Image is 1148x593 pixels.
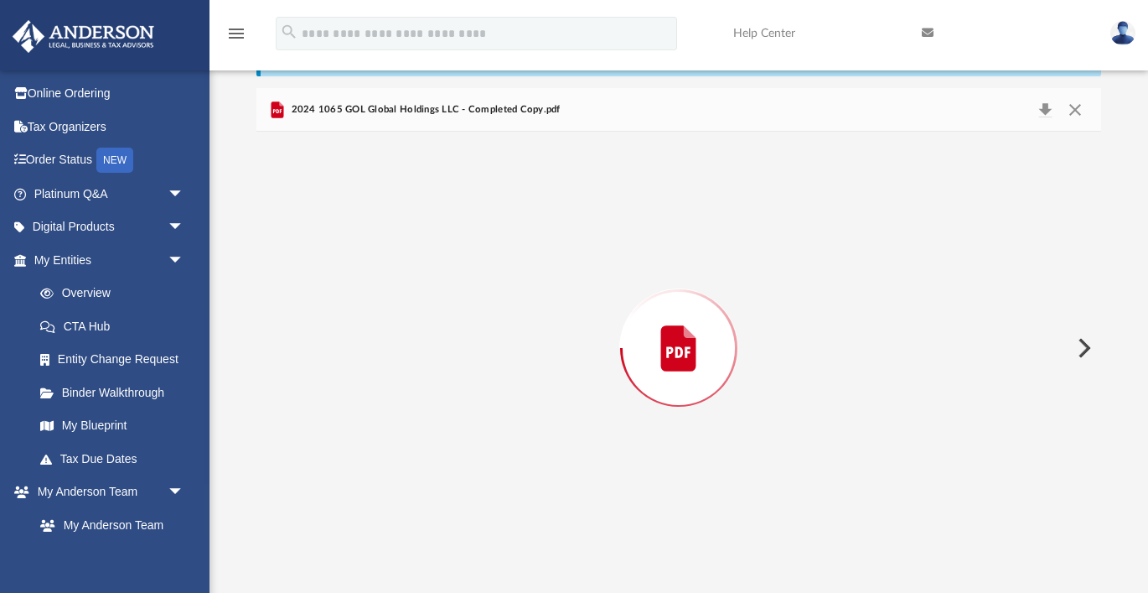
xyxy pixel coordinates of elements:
[168,211,201,245] span: arrow_drop_down
[168,476,201,510] span: arrow_drop_down
[1110,21,1135,45] img: User Pic
[23,277,209,310] a: Overview
[12,243,209,277] a: My Entitiesarrow_drop_down
[256,88,1101,565] div: Preview
[23,508,193,542] a: My Anderson Team
[12,211,209,244] a: Digital Productsarrow_drop_down
[23,343,209,377] a: Entity Change Request
[168,243,201,278] span: arrow_drop_down
[23,409,201,443] a: My Blueprint
[23,310,209,343] a: CTA Hub
[23,376,209,409] a: Binder Walkthrough
[96,148,133,173] div: NEW
[226,32,246,44] a: menu
[12,143,209,178] a: Order StatusNEW
[12,177,209,211] a: Platinum Q&Aarrow_drop_down
[1030,98,1060,122] button: Download
[168,177,201,211] span: arrow_drop_down
[12,110,209,143] a: Tax Organizers
[1064,325,1101,372] button: Next File
[12,476,201,509] a: My Anderson Teamarrow_drop_down
[287,102,561,117] span: 2024 1065 GOL Global Holdings LLC - Completed Copy.pdf
[23,442,209,476] a: Tax Due Dates
[12,77,209,111] a: Online Ordering
[8,20,159,53] img: Anderson Advisors Platinum Portal
[226,23,246,44] i: menu
[280,23,298,41] i: search
[1060,98,1090,122] button: Close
